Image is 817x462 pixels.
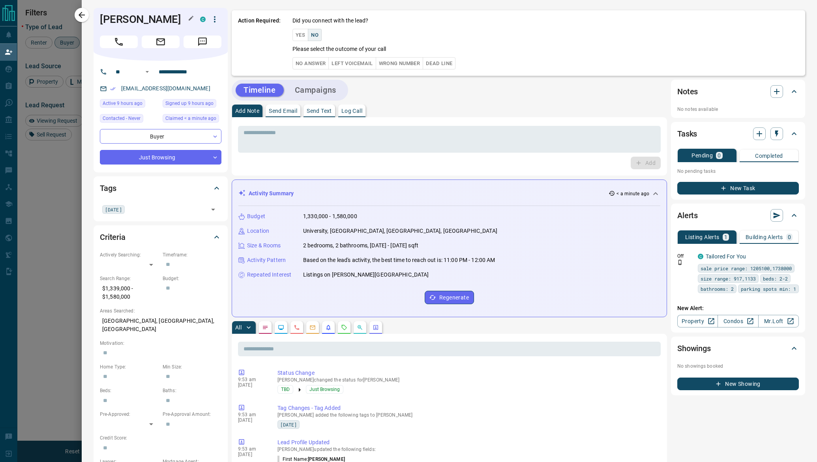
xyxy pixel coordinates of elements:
[758,315,799,327] a: Mr.Loft
[677,315,718,327] a: Property
[184,36,221,48] span: Message
[247,271,291,279] p: Repeated Interest
[788,234,791,240] p: 0
[425,291,474,304] button: Regenerate
[691,153,713,158] p: Pending
[677,209,698,222] h2: Alerts
[249,189,294,198] p: Activity Summary
[100,251,159,258] p: Actively Searching:
[294,324,300,331] svg: Calls
[303,256,495,264] p: Based on the lead's activity, the best time to reach out is: 11:00 PM - 12:00 AM
[677,206,799,225] div: Alerts
[236,84,284,97] button: Timeline
[701,264,792,272] span: sale price range: 1205100,1738000
[309,385,340,393] span: Just Browsing
[309,324,316,331] svg: Emails
[307,108,332,114] p: Send Text
[308,29,322,41] button: No
[163,251,221,258] p: Timeframe:
[238,377,266,382] p: 9:53 am
[277,412,658,418] p: [PERSON_NAME] added the following tags to [PERSON_NAME]
[142,67,152,77] button: Open
[677,127,697,140] h2: Tasks
[200,17,206,22] div: condos.ca
[262,324,268,331] svg: Notes
[677,342,711,355] h2: Showings
[616,190,649,197] p: < a minute ago
[677,339,799,358] div: Showings
[746,234,783,240] p: Building Alerts
[100,179,221,198] div: Tags
[100,231,126,243] h2: Criteria
[701,275,756,282] span: size range: 917,1133
[292,29,308,41] button: Yes
[277,404,658,412] p: Tag Changes - Tag Added
[308,456,345,462] span: [PERSON_NAME]
[163,363,221,370] p: Min Size:
[163,275,221,282] p: Budget:
[100,411,159,418] p: Pre-Approved:
[677,363,799,370] p: No showings booked
[423,57,455,69] button: Dead Line
[328,57,376,69] button: Left Voicemail
[292,45,386,53] p: Please select the outcome of your call
[741,285,796,293] span: parking spots min: 1
[100,307,221,314] p: Areas Searched:
[247,227,269,235] p: Location
[341,108,362,114] p: Log Call
[677,165,799,177] p: No pending tasks
[701,285,734,293] span: bathrooms: 2
[325,324,332,331] svg: Listing Alerts
[303,227,497,235] p: University, [GEOGRAPHIC_DATA], [GEOGRAPHIC_DATA], [GEOGRAPHIC_DATA]
[165,114,216,122] span: Claimed < a minute ago
[238,382,266,388] p: [DATE]
[238,446,266,452] p: 9:53 am
[278,324,284,331] svg: Lead Browsing Activity
[238,186,660,201] div: Activity Summary< a minute ago
[677,106,799,113] p: No notes available
[105,206,122,213] span: [DATE]
[698,254,703,259] div: condos.ca
[238,452,266,457] p: [DATE]
[235,325,242,330] p: All
[238,412,266,417] p: 9:53 am
[724,234,727,240] p: 1
[100,150,221,165] div: Just Browsing
[277,438,658,447] p: Lead Profile Updated
[303,241,418,250] p: 2 bedrooms, 2 bathrooms, [DATE] - [DATE] sqft
[100,282,159,303] p: $1,339,000 - $1,580,000
[235,108,259,114] p: Add Note
[100,434,221,441] p: Credit Score:
[277,447,658,452] p: [PERSON_NAME] updated the following fields:
[163,114,221,125] div: Sat Aug 16 2025
[677,85,698,98] h2: Notes
[121,85,210,92] a: [EMAIL_ADDRESS][DOMAIN_NAME]
[100,129,221,144] div: Buyer
[287,84,344,97] button: Campaigns
[685,234,720,240] p: Listing Alerts
[755,153,783,159] p: Completed
[100,387,159,394] p: Beds:
[103,99,142,107] span: Active 9 hours ago
[100,13,188,26] h1: [PERSON_NAME]
[303,212,357,221] p: 1,330,000 - 1,580,000
[100,314,221,336] p: [GEOGRAPHIC_DATA], [GEOGRAPHIC_DATA], [GEOGRAPHIC_DATA]
[677,378,799,390] button: New Showing
[165,99,214,107] span: Signed up 9 hours ago
[718,153,721,158] p: 0
[373,324,379,331] svg: Agent Actions
[247,212,265,221] p: Budget
[247,256,286,264] p: Activity Pattern
[303,271,429,279] p: Listings on [PERSON_NAME][GEOGRAPHIC_DATA]
[677,253,693,260] p: Off
[142,36,180,48] span: Email
[277,377,658,383] p: [PERSON_NAME] changed the status for [PERSON_NAME]
[677,182,799,195] button: New Task
[100,182,116,195] h2: Tags
[677,124,799,143] div: Tasks
[677,304,799,312] p: New Alert:
[110,86,116,92] svg: Email Verified
[208,204,219,215] button: Open
[100,340,221,347] p: Motivation:
[100,99,159,110] div: Sat Aug 16 2025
